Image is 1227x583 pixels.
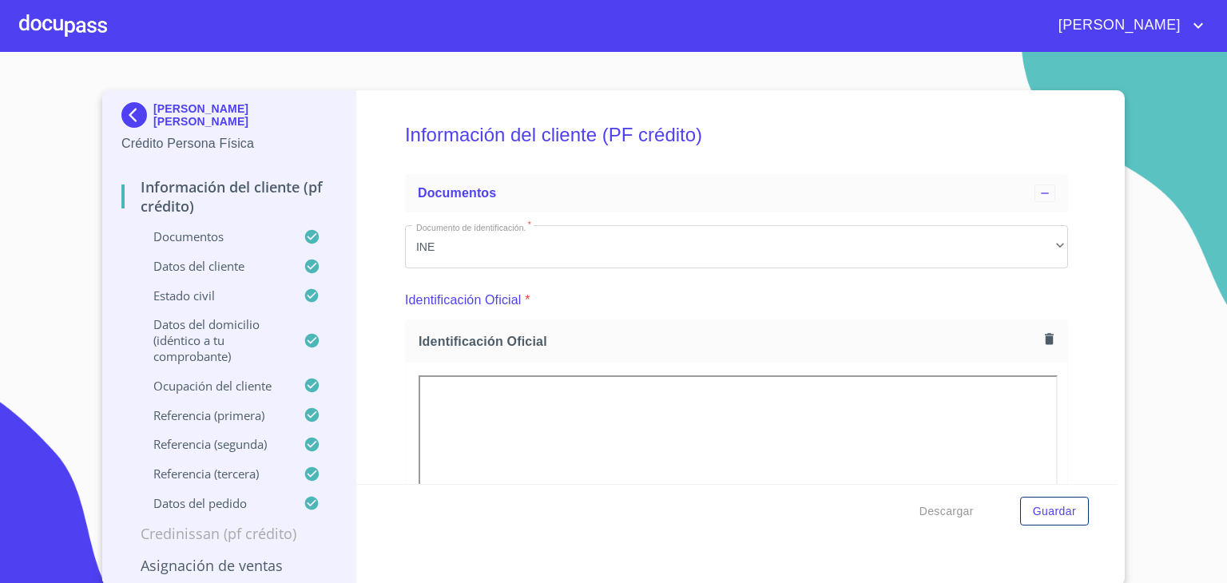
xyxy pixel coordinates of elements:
[121,466,304,482] p: Referencia (tercera)
[418,186,496,200] span: Documentos
[919,502,974,522] span: Descargar
[121,102,153,128] img: Docupass spot blue
[121,436,304,452] p: Referencia (segunda)
[1033,502,1076,522] span: Guardar
[121,556,336,575] p: Asignación de Ventas
[121,228,304,244] p: Documentos
[913,497,980,526] button: Descargar
[121,288,304,303] p: Estado Civil
[121,134,336,153] p: Crédito Persona Física
[121,177,336,216] p: Información del cliente (PF crédito)
[121,316,304,364] p: Datos del domicilio (idéntico a tu comprobante)
[153,102,336,128] p: [PERSON_NAME] [PERSON_NAME]
[121,495,304,511] p: Datos del pedido
[1020,497,1089,526] button: Guardar
[121,407,304,423] p: Referencia (primera)
[419,333,1038,350] span: Identificación Oficial
[405,225,1068,268] div: INE
[1046,13,1208,38] button: account of current user
[1046,13,1189,38] span: [PERSON_NAME]
[405,174,1068,212] div: Documentos
[121,258,304,274] p: Datos del cliente
[121,378,304,394] p: Ocupación del Cliente
[121,524,336,543] p: Credinissan (PF crédito)
[405,291,522,310] p: Identificación Oficial
[405,102,1068,168] h5: Información del cliente (PF crédito)
[121,102,336,134] div: [PERSON_NAME] [PERSON_NAME]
